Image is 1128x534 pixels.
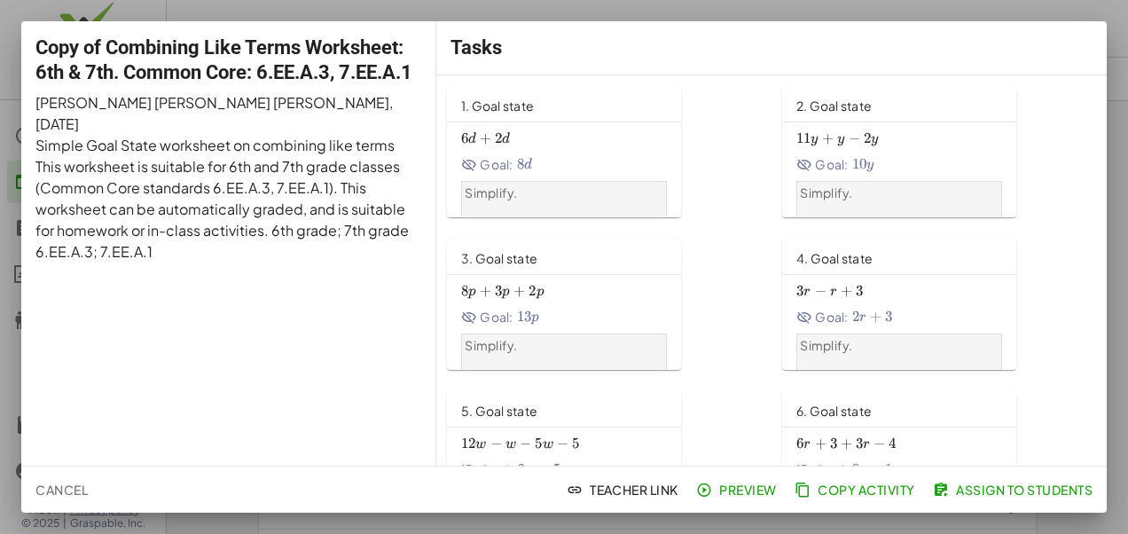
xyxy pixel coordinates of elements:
span: + [815,435,826,452]
span: Goal: [796,155,849,174]
p: Simplify. [465,337,662,355]
span: Goal: [461,308,513,326]
span: 8 [517,155,524,173]
span: y [866,158,873,172]
button: Cancel [28,474,95,506]
span: 3. Goal state [461,250,537,266]
span: [PERSON_NAME] [PERSON_NAME] [PERSON_NAME] [35,93,389,112]
span: Teacher Link [570,482,678,498]
span: 6 [796,435,803,452]
span: + [480,130,491,147]
span: 2 [852,308,859,326]
span: 11 [796,130,811,147]
i: Goal State is hidden. [796,157,812,173]
span: 2 [495,130,502,147]
p: Simplify. [800,185,998,202]
span: 10 [852,155,867,173]
p: Simple Goal State worksheet on combining like terms [35,135,422,156]
button: Assign to Students [929,474,1100,506]
span: 6 [461,130,468,147]
span: w [543,437,553,452]
span: 3 [885,308,892,326]
a: 3. Goal stateGoal:Simplify. [447,239,761,370]
i: Goal State is hidden. [461,157,477,173]
a: 4. Goal stateGoal:Simplify. [782,239,1096,370]
span: 5 [535,435,542,452]
span: − [557,435,568,452]
span: Preview [700,482,777,498]
span: d [524,158,532,172]
span: − [815,282,826,300]
span: y [811,132,818,146]
span: r [830,285,837,299]
span: + [480,282,491,300]
span: − [870,460,881,478]
span: 9 [852,460,859,478]
span: p [502,285,510,299]
span: p [531,310,539,325]
span: Copy of Combining Like Terms Worksheet: 6th & 7th. Common Core: 6.EE.A.3, 7.EE.A.1 [35,36,412,83]
span: 3 [856,435,863,452]
p: Simplify. [465,185,662,202]
span: 6 [517,460,524,478]
span: 8 [461,282,468,300]
span: 1 [885,460,892,478]
span: + [513,282,525,300]
span: r [803,285,811,299]
span: 3 [856,282,863,300]
button: Teacher Link [563,474,685,506]
span: r [803,437,811,452]
span: 5. Goal state [461,403,537,419]
a: 6. Goal stateGoal:Simplify. [782,391,1096,522]
span: p [537,285,544,299]
span: r [859,310,866,325]
span: 3 [796,282,803,300]
span: w [505,437,516,452]
a: 5. Goal stateGoal:Simplify. [447,391,761,522]
span: 4 [889,435,896,452]
span: 6. Goal state [796,403,872,419]
span: + [822,130,834,147]
span: 2 [529,282,536,300]
a: 1. Goal stateGoal:Simplify. [447,86,761,217]
i: Goal State is hidden. [461,310,477,326]
span: − [538,460,550,478]
span: w [475,437,486,452]
i: Goal State is hidden. [796,462,812,478]
span: d [468,132,476,146]
span: − [849,130,860,147]
span: y [837,132,844,146]
span: Goal: [461,460,513,479]
i: Goal State is hidden. [461,462,477,478]
button: Preview [693,474,784,506]
span: 12 [461,435,476,452]
i: Goal State is hidden. [796,310,812,326]
span: 2 [864,130,871,147]
span: 5 [572,435,579,452]
span: − [520,435,531,452]
span: 13 [517,308,532,326]
button: Copy Activity [791,474,922,506]
div: Tasks [436,21,1107,75]
p: This worksheet is suitable for 6th and 7th grade classes (Common Core standards 6.EE.A.3, 7.EE.A.... [35,156,422,263]
p: Simplify. [800,337,998,355]
span: Cancel [35,482,88,498]
span: p [468,285,476,299]
span: Copy Activity [798,482,915,498]
span: y [871,132,878,146]
span: − [873,435,885,452]
span: + [841,435,852,452]
span: 3 [495,282,502,300]
span: + [870,308,881,326]
a: 2. Goal stateGoal:Simplify. [782,86,1096,217]
span: 5 [553,460,560,478]
span: 1. Goal state [461,98,534,114]
span: Assign to Students [936,482,1093,498]
span: − [490,435,502,452]
span: Goal: [796,460,849,479]
span: Goal: [796,308,849,326]
span: 3 [830,435,837,452]
span: r [863,437,870,452]
span: Goal: [461,155,513,174]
